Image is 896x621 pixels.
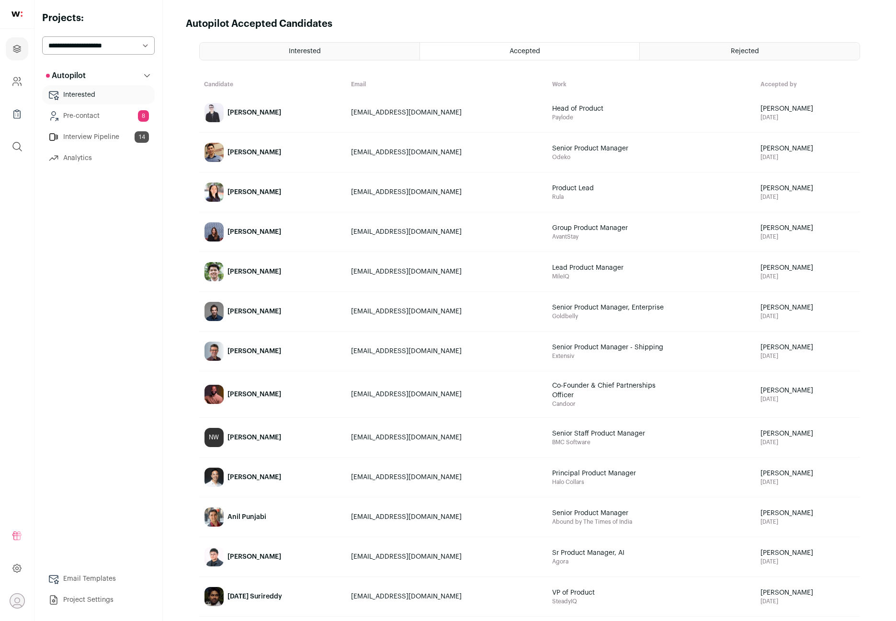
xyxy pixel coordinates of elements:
a: Pre-contact8 [42,106,155,126]
a: [PERSON_NAME] [200,458,346,496]
div: [EMAIL_ADDRESS][DOMAIN_NAME] [351,346,543,356]
span: 8 [138,110,149,122]
p: Autopilot [46,70,86,81]
span: MileIQ [552,273,751,280]
span: [DATE] [760,352,855,360]
img: 5d41f068aed280655a04c15ac470515a8106f2af7f0f0251e44cc823809275de [204,587,224,606]
span: Senior Product Manager - Shipping [552,343,667,352]
span: Product Lead [552,184,667,193]
div: [PERSON_NAME] [227,433,281,442]
div: [PERSON_NAME] [227,472,281,482]
img: 80490f2a29a4893bb9634b4122be9a624e28b9b41a6693d0bc3e1e942b95c841.jpg [204,143,224,162]
span: [PERSON_NAME] [760,144,855,153]
div: Anil Punjabi [227,512,266,522]
a: [PERSON_NAME] [200,213,346,251]
div: [PERSON_NAME] [227,148,281,157]
span: [PERSON_NAME] [760,104,855,114]
button: Open dropdown [10,593,25,609]
span: [DATE] [760,233,855,241]
a: Projects [6,37,28,60]
img: 381ff24bf86d55b3ffac5b1fa2c3980db22cfa1c41c54905deaf4b58fd87a3e2.jpg [204,302,224,321]
a: Analytics [42,149,155,168]
span: Principal Product Manager [552,469,667,478]
span: Group Product Manager [552,223,667,233]
span: Senior Product Manager [552,508,667,518]
span: BMC Software [552,438,751,446]
div: [EMAIL_ADDRESS][DOMAIN_NAME] [351,592,543,601]
img: 30584d966348822e3c9cf191d87e72df2564c1ab1f7829d0c7ae5640e65d235b.jpg [204,507,224,527]
div: NW [204,428,224,447]
img: 18a3d426ff526b33f88b6c254d487cc08cf127079a29523f3a0c8d2b522687ca [204,342,224,361]
span: [PERSON_NAME] [760,469,855,478]
a: Company and ATS Settings [6,70,28,93]
a: Email Templates [42,569,155,588]
div: [PERSON_NAME] [227,390,281,399]
span: 14 [135,131,149,143]
a: [PERSON_NAME] [200,538,346,576]
span: [DATE] [760,598,855,605]
a: [PERSON_NAME] [200,332,346,370]
div: [EMAIL_ADDRESS][DOMAIN_NAME] [351,148,543,157]
a: [PERSON_NAME] [200,173,346,211]
span: [PERSON_NAME] [760,548,855,558]
span: [PERSON_NAME] [760,343,855,352]
div: [DATE] Surireddy [227,592,282,601]
img: ad7dbf52785b066b15d46504250639d329054dcae0751a870b6e04efb8374fb3 [204,547,224,566]
th: Email [346,76,547,93]
span: [PERSON_NAME] [760,184,855,193]
a: Rejected [640,43,859,60]
a: Interested [42,85,155,104]
img: d8cebf34e4f024cfdb3d0fc9c8edf8ed7b398841c8bcbe1a54f0ccc9ab287e5d.jpg [204,183,224,202]
img: 45dd9c8be9be96c8a8434fce77564633285e849b8c23ee88e95ed37f26987c81 [204,385,224,404]
img: 4bd04461b972e4e6e071de63c00bd977fdcc87e33199308e8647598750e450b7.jpg [204,222,224,241]
span: [DATE] [760,193,855,201]
span: Senior Product Manager [552,144,667,153]
span: Candoor [552,400,751,408]
a: [PERSON_NAME] [200,93,346,132]
span: [PERSON_NAME] [760,588,855,598]
span: Abound by The Times of India [552,518,751,526]
span: Lead Product Manager [552,263,667,273]
span: Senior Staff Product Manager [552,429,667,438]
span: Halo Collars [552,478,751,486]
th: Work [547,76,756,93]
span: Co-Founder & Chief Partnerships Officer [552,381,667,400]
a: [PERSON_NAME] [200,372,346,417]
span: SteadyIQ [552,598,751,605]
span: [DATE] [760,518,855,526]
div: [EMAIL_ADDRESS][DOMAIN_NAME] [351,512,543,522]
span: Extensiv [552,352,751,360]
div: [EMAIL_ADDRESS][DOMAIN_NAME] [351,108,543,117]
div: [PERSON_NAME] [227,307,281,316]
div: [EMAIL_ADDRESS][DOMAIN_NAME] [351,307,543,316]
button: Autopilot [42,66,155,85]
div: [PERSON_NAME] [227,267,281,276]
span: [DATE] [760,153,855,161]
span: [PERSON_NAME] [760,223,855,233]
span: [DATE] [760,478,855,486]
img: 5a4daf518ca626265b75adb562b33f7e3867652692cd45a7f7aae9426855e321 [204,468,224,487]
span: Head of Product [552,104,667,114]
img: 055c494e74d4ee7e10b862db9a84d62cb91926df86cba5d54a68aee8ebb7af19 [204,103,224,122]
a: [PERSON_NAME] [200,292,346,331]
span: Odeko [552,153,751,161]
div: [EMAIL_ADDRESS][DOMAIN_NAME] [351,390,543,399]
span: Paylode [552,114,751,121]
a: Interview Pipeline14 [42,127,155,147]
span: [DATE] [760,114,855,121]
img: e2e7e80c20b3e268f7d78b08ca2657b93b3d58e6afc38433cb1855ddd3e529cd.jpg [204,262,224,281]
span: Senior Product Manager, Enterprise [552,303,667,312]
a: Anil Punjabi [200,498,346,536]
span: [PERSON_NAME] [760,303,855,312]
span: Sr Product Manager, AI [552,548,667,558]
div: [EMAIL_ADDRESS][DOMAIN_NAME] [351,267,543,276]
span: [PERSON_NAME] [760,386,855,395]
span: [PERSON_NAME] [760,263,855,273]
div: [PERSON_NAME] [227,346,281,356]
span: VP of Product [552,588,667,598]
img: wellfound-shorthand-0d5821cbd27db2630d0214b213865d53afaa358527fdda9d0ea32b1df1b89c2c.svg [11,11,23,17]
span: [DATE] [760,558,855,565]
a: Project Settings [42,590,155,609]
th: Accepted by [756,76,860,93]
span: [DATE] [760,312,855,320]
